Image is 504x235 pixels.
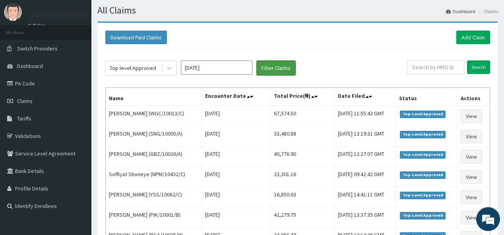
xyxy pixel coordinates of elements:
div: Top level Approved [110,64,156,72]
td: [PERSON_NAME] (GBZ/10026/A) [106,147,202,167]
th: Encounter Date [202,88,270,106]
td: [DATE] [202,187,270,208]
td: 42,279.75 [270,208,334,228]
td: 23,301.16 [270,167,334,187]
td: 33,480.88 [270,126,334,147]
textarea: Type your message and hit 'Enter' [4,153,151,181]
button: Filter Claims [256,60,296,76]
td: [DATE] 14:41:11 GMT [334,187,396,208]
span: Top-Level Approved [400,171,446,179]
span: Top-Level Approved [400,151,446,158]
th: Status [396,88,457,106]
a: View [461,150,482,163]
td: 40,776.90 [270,147,334,167]
a: View [461,170,482,184]
span: Top-Level Approved [400,111,446,118]
img: User Image [4,3,22,21]
span: We're online! [46,68,110,148]
th: Name [106,88,202,106]
a: View [461,109,482,123]
a: View [461,190,482,204]
td: 67,574.50 [270,106,334,126]
td: [DATE] [202,106,270,126]
td: [DATE] 12:27:07 GMT [334,147,396,167]
p: LifeShade Hospital [28,12,87,19]
td: [DATE] 09:42:42 GMT [334,167,396,187]
td: [DATE] [202,208,270,228]
button: Download Paid Claims [105,31,167,44]
img: d_794563401_company_1708531726252_794563401 [15,40,32,60]
div: Minimize live chat window [130,4,149,23]
span: Top-Level Approved [400,131,446,138]
a: View [461,211,482,224]
a: Dashboard [446,8,475,15]
span: Claims [17,97,33,105]
td: 16,850.63 [270,187,334,208]
td: [DATE] 13:19:31 GMT [334,126,396,147]
td: [DATE] [202,167,270,187]
input: Search by HMO ID [407,60,464,74]
li: Claims [476,8,498,15]
th: Date Filed [334,88,396,106]
td: [PERSON_NAME] (PIK/10001/B) [106,208,202,228]
a: Add Claim [456,31,490,44]
td: [PERSON_NAME] (SNG/10005/A) [106,126,202,147]
span: Tariffs [17,115,31,122]
span: Switch Providers [17,45,58,52]
a: Online [28,23,47,28]
td: [DATE] 13:37:35 GMT [334,208,396,228]
div: Chat with us now [41,45,134,55]
th: Actions [457,88,490,106]
td: Soffiyat Shoneye (NPM/10432/C) [106,167,202,187]
td: [PERSON_NAME] (YSS/10062/C) [106,187,202,208]
span: Top-Level Approved [400,212,446,219]
input: Select Month and Year [181,60,252,75]
h1: All Claims [97,5,498,16]
span: Dashboard [17,62,43,70]
td: [PERSON_NAME] (WGC/10013/C) [106,106,202,126]
td: [DATE] [202,147,270,167]
th: Total Price(₦) [270,88,334,106]
a: View [461,130,482,143]
td: [DATE] [202,126,270,147]
td: [DATE] 11:55:43 GMT [334,106,396,126]
input: Search [467,60,490,74]
span: Top-Level Approved [400,192,446,199]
